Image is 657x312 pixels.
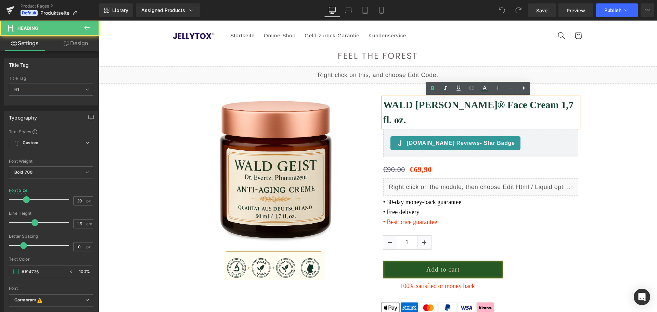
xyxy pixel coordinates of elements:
p: 100% satisfied or money back [301,261,479,271]
div: Font Size [9,188,28,193]
b: H1 [14,87,19,92]
div: Text Styles [9,129,93,134]
a: JellyTox [69,8,119,23]
div: Assigned Products [141,7,195,14]
summary: Suchen [454,7,471,23]
div: Title Tag [9,76,93,81]
font: • 30-day money-back guarantee [284,178,363,185]
span: [DOMAIN_NAME] Reviews [308,118,416,127]
a: Tablet [357,3,373,17]
button: Publish [596,3,638,17]
div: Title Tag [9,58,29,68]
span: Produktseite [40,10,69,16]
span: px [86,199,92,203]
button: More [641,3,654,17]
button: Undo [495,3,509,17]
a: New Library [99,3,133,17]
span: €69,90 [311,142,333,155]
span: Preview [567,7,585,14]
span: Default [21,10,38,16]
span: Library [112,7,128,13]
h1: WALD [PERSON_NAME]® Face Cream 1,7 fl. oz. [284,77,479,107]
a: Preview [558,3,593,17]
span: Geld-zurück-Garantie [206,12,260,18]
img: WALD GEIST® 50 ml (30-Tage-Rückgaberecht) [113,75,240,224]
button: Add to cart [284,240,404,258]
span: Online-Shop [165,12,197,18]
span: Heading [17,25,38,31]
font: • Free delivery [284,188,321,195]
a: Online-Shop [160,7,201,23]
span: Kundenservice [270,12,307,18]
a: Laptop [340,3,357,17]
b: Custom [23,140,38,146]
a: Product Pages [21,3,99,9]
span: em [86,222,92,226]
a: Startseite [127,7,160,23]
i: Cormorant [14,297,36,304]
div: Letter Spacing [9,234,93,239]
a: Desktop [324,3,340,17]
span: Save [536,7,547,14]
span: Publish [604,8,621,13]
div: Line Height [9,211,93,216]
input: Color [22,268,65,275]
font: • Best price guarantee [284,198,338,205]
b: Bold 700 [14,170,33,175]
div: Open Intercom Messenger [634,289,650,305]
button: Redo [512,3,525,17]
div: Text Color [9,257,93,262]
a: Mobile [373,3,390,17]
span: - Star Badge [381,120,416,125]
div: Typography [9,111,37,121]
span: €90,00 [284,145,306,153]
a: Kundenservice [265,7,312,23]
div: Font [9,286,93,291]
a: Geld-zurück-Garantie [201,7,265,23]
img: JellyTox [72,11,117,20]
div: % [76,266,93,278]
span: px [86,245,92,249]
div: Font Weight [9,159,93,164]
a: Design [51,36,101,51]
span: Startseite [131,12,156,18]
